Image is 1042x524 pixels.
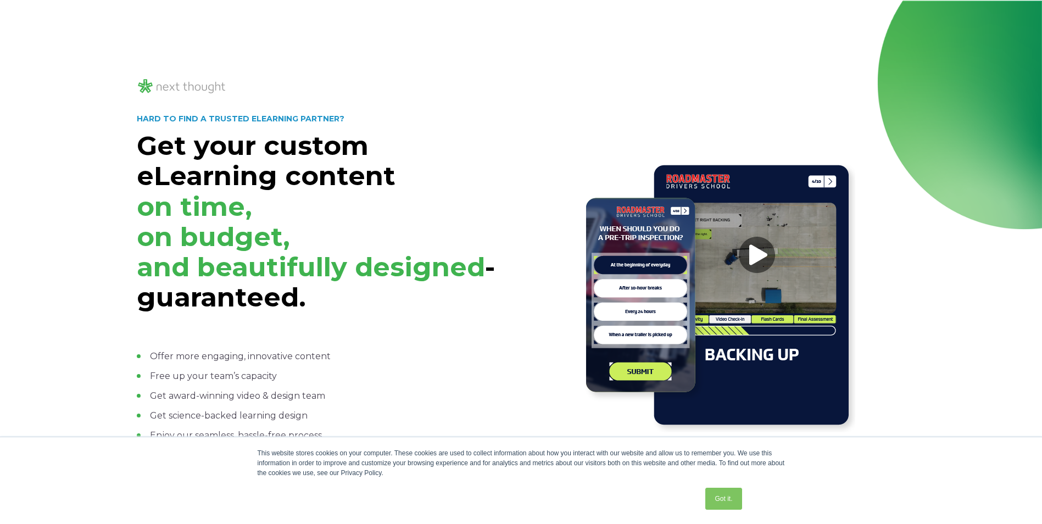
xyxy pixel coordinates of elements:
[137,370,511,383] li: Free up your team’s capacity
[137,409,511,422] li: Get science-backed learning design
[137,191,252,222] span: on time,
[581,158,855,432] img: Road Masters
[705,488,742,510] a: Got it.
[137,350,511,363] li: Offer more engaging, innovative content
[137,130,495,313] strong: Get your custom eLearning content -guaranteed.
[137,221,290,253] span: on budget,
[258,448,785,478] div: This website stores cookies on your computer. These cookies are used to collect information about...
[137,251,485,283] span: and beautifully designed
[137,77,227,96] img: NT_Logo_LightMode
[137,389,511,403] li: Get award-winning video & design team
[137,114,344,124] strong: HARD TO FIND A TRUSTED ELEARNING PARTNER?
[137,429,511,442] li: Enjoy our seamless, hassle-free process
